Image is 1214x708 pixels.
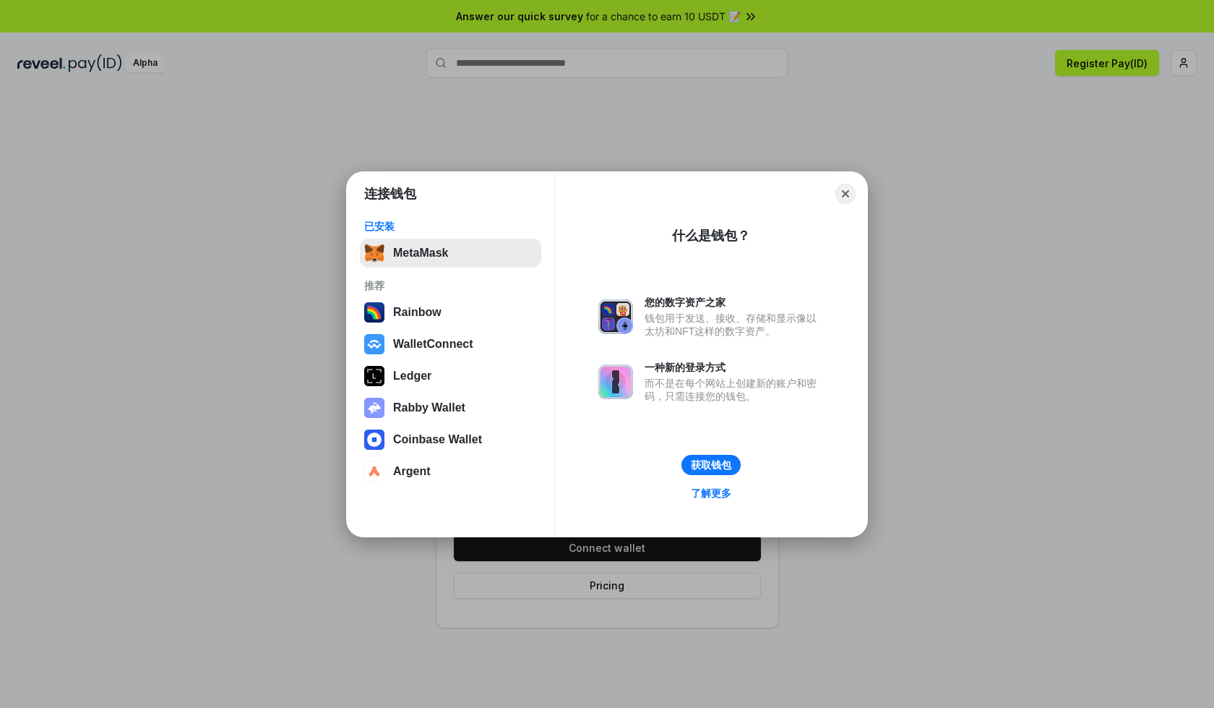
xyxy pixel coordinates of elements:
[360,330,541,359] button: WalletConnect
[364,334,384,354] img: svg+xml,%3Csvg%20width%3D%2228%22%20height%3D%2228%22%20viewBox%3D%220%200%2028%2028%22%20fill%3D...
[835,184,856,204] button: Close
[681,455,741,475] button: 获取钱包
[645,377,824,403] div: 而不是在每个网站上创建新的账户和密码，只需连接您的钱包。
[364,366,384,386] img: svg+xml,%3Csvg%20xmlns%3D%22http%3A%2F%2Fwww.w3.org%2F2000%2Fsvg%22%20width%3D%2228%22%20height%3...
[364,185,416,202] h1: 连接钱包
[598,299,633,334] img: svg+xml,%3Csvg%20xmlns%3D%22http%3A%2F%2Fwww.w3.org%2F2000%2Fsvg%22%20fill%3D%22none%22%20viewBox...
[364,461,384,482] img: svg+xml,%3Csvg%20width%3D%2228%22%20height%3D%2228%22%20viewBox%3D%220%200%2028%2028%22%20fill%3D...
[364,279,537,292] div: 推荐
[393,401,465,414] div: Rabby Wallet
[364,220,537,233] div: 已安装
[393,465,431,478] div: Argent
[393,306,442,319] div: Rainbow
[672,227,750,244] div: 什么是钱包？
[393,338,473,351] div: WalletConnect
[364,302,384,323] img: svg+xml,%3Csvg%20width%3D%22120%22%20height%3D%22120%22%20viewBox%3D%220%200%20120%20120%22%20fil...
[364,398,384,418] img: svg+xml,%3Csvg%20xmlns%3D%22http%3A%2F%2Fwww.w3.org%2F2000%2Fsvg%22%20fill%3D%22none%22%20viewBox...
[393,433,482,446] div: Coinbase Wallet
[360,425,541,454] button: Coinbase Wallet
[360,457,541,486] button: Argent
[645,312,824,338] div: 钱包用于发送、接收、存储和显示像以太坊和NFT这样的数字资产。
[393,370,431,383] div: Ledger
[364,430,384,450] img: svg+xml,%3Csvg%20width%3D%2228%22%20height%3D%2228%22%20viewBox%3D%220%200%2028%2028%22%20fill%3D...
[691,487,731,500] div: 了解更多
[598,364,633,399] img: svg+xml,%3Csvg%20xmlns%3D%22http%3A%2F%2Fwww.w3.org%2F2000%2Fsvg%22%20fill%3D%22none%22%20viewBox...
[360,393,541,422] button: Rabby Wallet
[645,296,824,309] div: 您的数字资产之家
[360,239,541,268] button: MetaMask
[393,247,448,260] div: MetaMask
[691,459,731,472] div: 获取钱包
[364,243,384,263] img: svg+xml,%3Csvg%20fill%3D%22none%22%20height%3D%2233%22%20viewBox%3D%220%200%2035%2033%22%20width%...
[360,362,541,391] button: Ledger
[360,298,541,327] button: Rainbow
[682,484,740,503] a: 了解更多
[645,361,824,374] div: 一种新的登录方式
